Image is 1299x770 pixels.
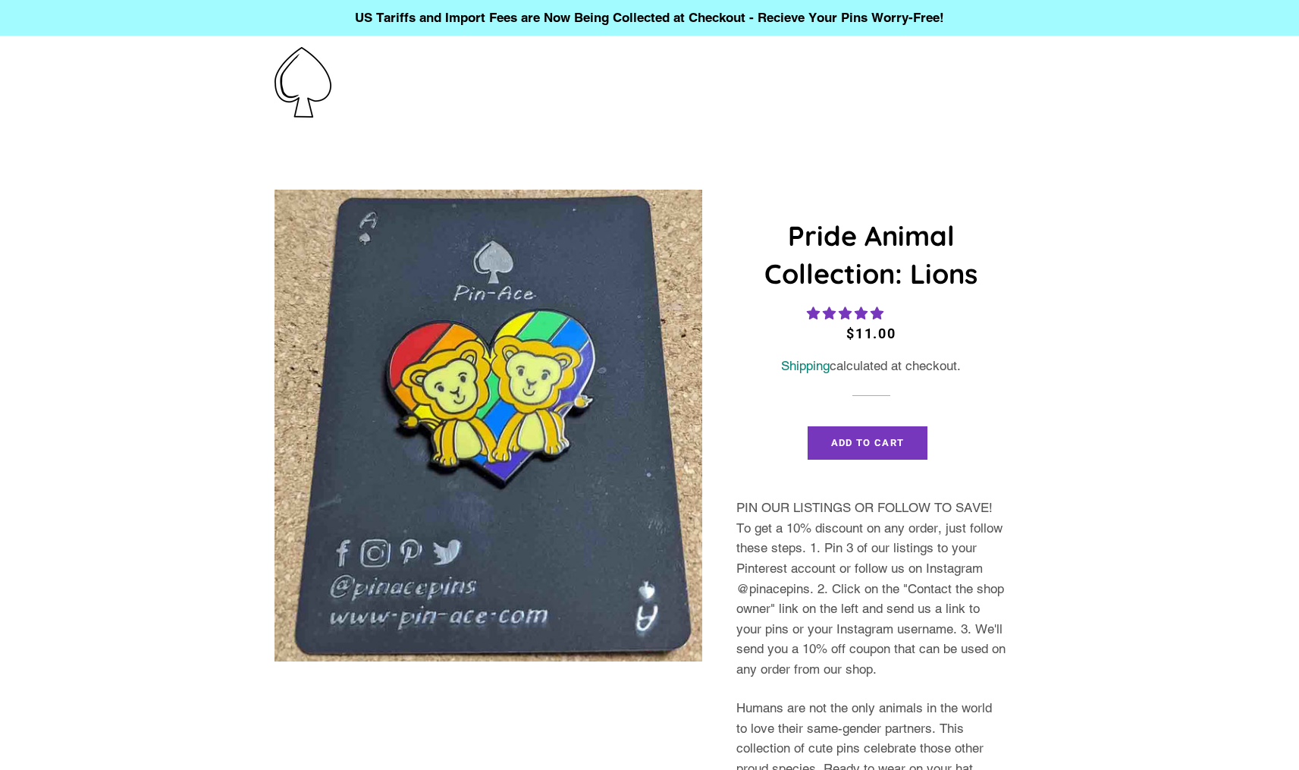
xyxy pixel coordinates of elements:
img: Pin-Ace [275,47,331,118]
h1: Pride Animal Collection: Lions [736,217,1006,294]
a: Shipping [781,358,830,373]
p: PIN OUR LISTINGS OR FOLLOW TO SAVE! To get a 10% discount on any order, just follow these steps. ... [736,498,1006,679]
div: calculated at checkout. [736,356,1006,376]
span: $11.00 [846,325,896,341]
button: Add to Cart [808,426,927,460]
img: Pride Animal Collection: Lions - Pin-Ace [275,190,703,662]
span: 5.00 stars [807,306,887,321]
span: Add to Cart [831,437,904,448]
